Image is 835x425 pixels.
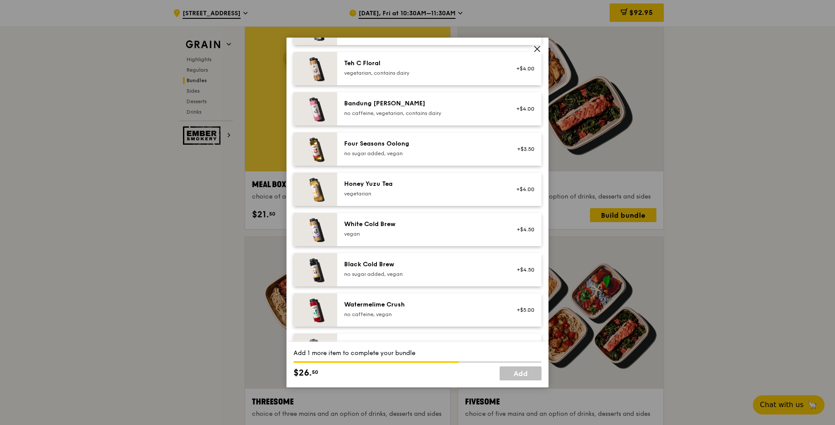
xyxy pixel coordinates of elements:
div: no caffeine, vegan [344,311,501,318]
img: daily_normal_HORZ-straight-guava-OJ.jpg [293,334,337,367]
div: +$3.50 [511,146,535,153]
div: no sugar added, vegan [344,271,501,278]
div: Honey Yuzu Tea [344,180,501,188]
span: $26. [293,366,312,380]
div: +$4.50 [511,226,535,233]
div: vegetarian [344,190,501,197]
div: +$4.00 [511,186,535,193]
div: +$4.00 [511,105,535,112]
img: daily_normal_HORZ-bandung-gao.jpg [293,92,337,125]
div: vegetarian, contains dairy [344,70,501,77]
div: Teh C Floral [344,59,501,68]
img: daily_normal_HORZ-teh-c-floral.jpg [293,52,337,85]
div: +$5.00 [511,307,535,314]
div: Straight Guava OJ [344,341,501,349]
img: daily_normal_HORZ-white-cold-brew.jpg [293,213,337,246]
div: no caffeine, vegetarian, contains dairy [344,110,501,117]
div: Black Cold Brew [344,260,501,269]
img: daily_normal_HORZ-watermelime-crush.jpg [293,293,337,327]
span: 50 [312,369,318,376]
div: +$4.00 [511,65,535,72]
div: Add 1 more item to complete your bundle [293,349,542,358]
div: White Cold Brew [344,220,501,229]
a: Add [500,366,542,380]
div: Watermelime Crush [344,300,501,309]
div: Bandung [PERSON_NAME] [344,99,501,108]
div: +$4.50 [511,266,535,273]
div: no sugar added, vegan [344,150,501,157]
div: vegan [344,230,501,237]
img: daily_normal_HORZ-black-cold-brew.jpg [293,253,337,286]
img: daily_normal_honey-yuzu-tea.jpg [293,173,337,206]
div: Four Seasons Oolong [344,139,501,148]
img: daily_normal_HORZ-four-seasons-oolong.jpg [293,132,337,166]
